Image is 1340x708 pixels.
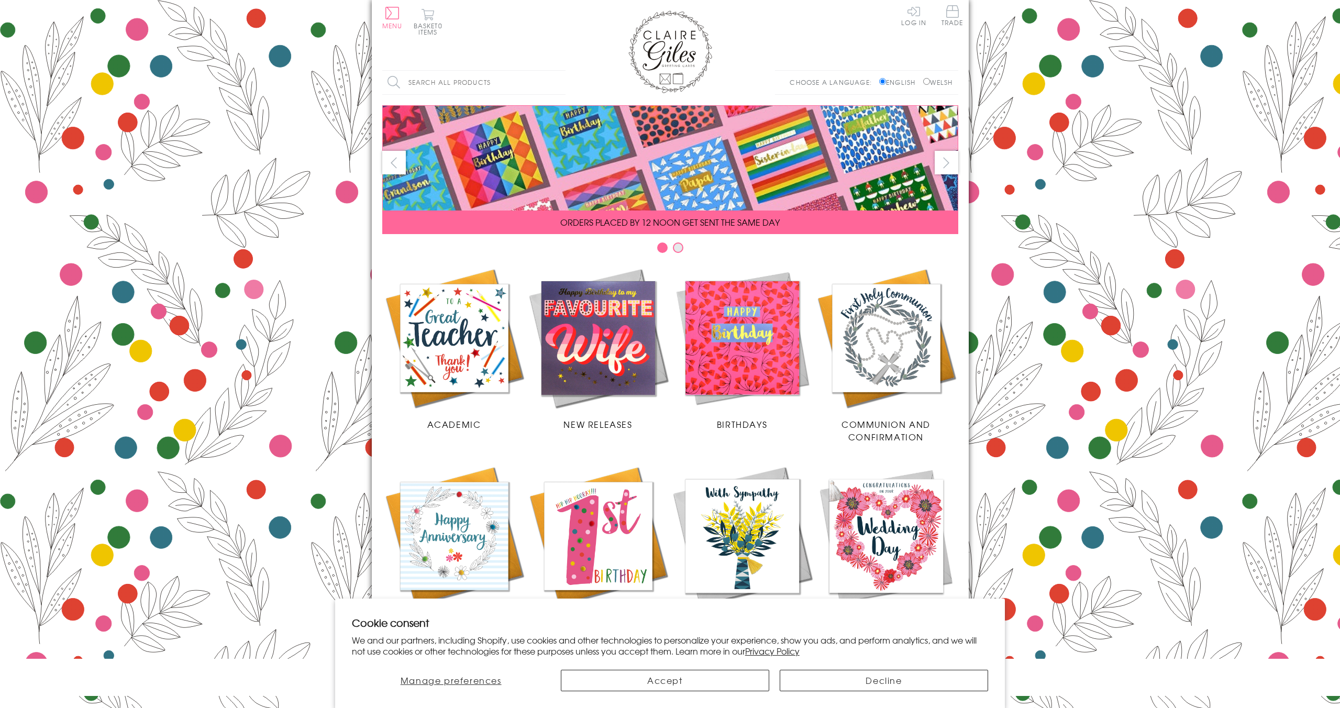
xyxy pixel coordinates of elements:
[526,266,670,430] a: New Releases
[563,418,632,430] span: New Releases
[418,21,442,37] span: 0 items
[901,5,926,26] a: Log In
[879,78,886,85] input: English
[352,670,550,691] button: Manage preferences
[841,418,931,443] span: Communion and Confirmation
[382,242,958,258] div: Carousel Pagination
[814,266,958,443] a: Communion and Confirmation
[382,464,526,628] a: Anniversary
[942,5,964,26] span: Trade
[555,71,566,94] input: Search
[414,8,442,35] button: Basket0 items
[780,670,988,691] button: Decline
[814,464,958,628] a: Wedding Occasions
[382,7,403,29] button: Menu
[561,670,769,691] button: Accept
[560,216,780,228] span: ORDERS PLACED BY 12 NOON GET SENT THE SAME DAY
[382,151,406,174] button: prev
[382,71,566,94] input: Search all products
[923,78,930,85] input: Welsh
[670,464,814,628] a: Sympathy
[382,266,526,430] a: Academic
[790,78,877,87] p: Choose a language:
[745,645,800,657] a: Privacy Policy
[942,5,964,28] a: Trade
[628,10,712,93] img: Claire Giles Greetings Cards
[401,674,502,687] span: Manage preferences
[935,151,958,174] button: next
[352,615,989,630] h2: Cookie consent
[717,418,767,430] span: Birthdays
[923,78,953,87] label: Welsh
[382,21,403,30] span: Menu
[879,78,921,87] label: English
[670,266,814,430] a: Birthdays
[526,464,670,628] a: Age Cards
[427,418,481,430] span: Academic
[673,242,683,253] button: Carousel Page 2
[657,242,668,253] button: Carousel Page 1 (Current Slide)
[352,635,989,657] p: We and our partners, including Shopify, use cookies and other technologies to personalize your ex...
